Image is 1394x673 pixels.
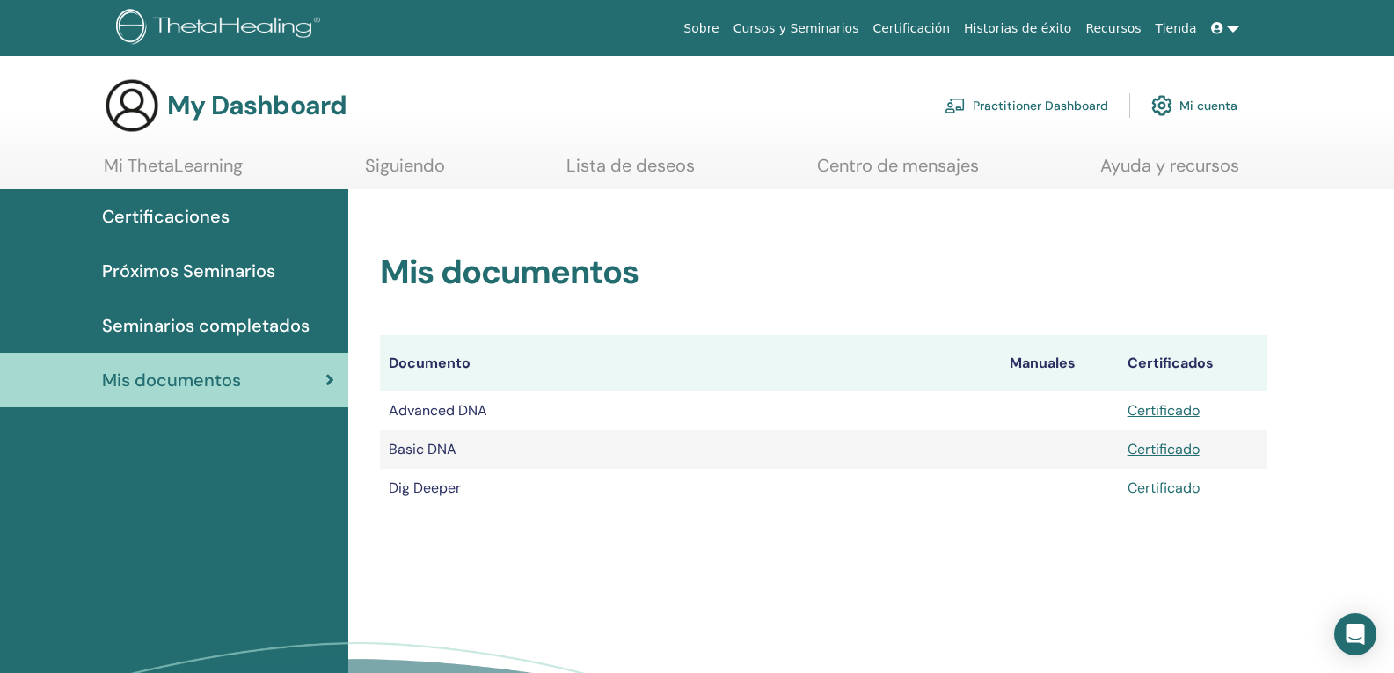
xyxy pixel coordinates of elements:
a: Practitioner Dashboard [945,86,1108,125]
td: Dig Deeper [380,469,1001,508]
a: Mi cuenta [1151,86,1237,125]
a: Certificado [1128,479,1200,497]
th: Manuales [1001,335,1118,391]
img: cog.svg [1151,91,1172,121]
a: Certificado [1128,440,1200,458]
a: Ayuda y recursos [1100,155,1239,189]
a: Sobre [676,12,726,45]
h2: Mis documentos [380,252,1267,293]
a: Certificación [865,12,957,45]
a: Recursos [1078,12,1148,45]
div: Open Intercom Messenger [1334,613,1376,655]
a: Centro de mensajes [817,155,979,189]
th: Certificados [1119,335,1267,391]
td: Basic DNA [380,430,1001,469]
h3: My Dashboard [167,90,347,121]
a: Lista de deseos [566,155,695,189]
span: Mis documentos [102,367,241,393]
a: Historias de éxito [957,12,1078,45]
a: Certificado [1128,401,1200,420]
span: Seminarios completados [102,312,310,339]
th: Documento [380,335,1001,391]
a: Siguiendo [365,155,445,189]
a: Tienda [1149,12,1204,45]
a: Mi ThetaLearning [104,155,243,189]
img: chalkboard-teacher.svg [945,98,966,113]
span: Próximos Seminarios [102,258,275,284]
img: logo.png [116,9,326,48]
img: generic-user-icon.jpg [104,77,160,134]
td: Advanced DNA [380,391,1001,430]
a: Cursos y Seminarios [726,12,866,45]
span: Certificaciones [102,203,230,230]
